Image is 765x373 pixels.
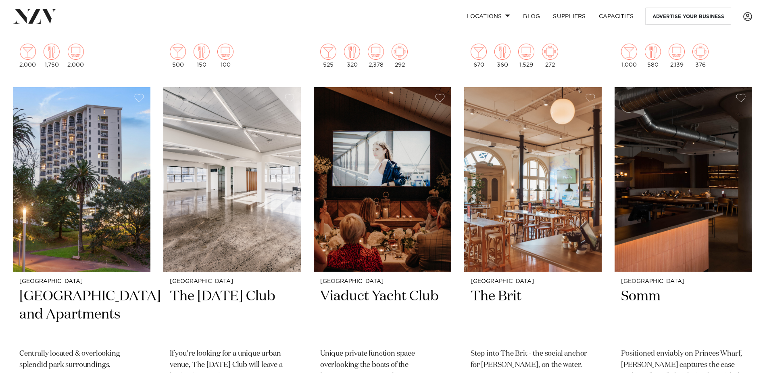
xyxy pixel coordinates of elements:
a: SUPPLIERS [546,8,592,25]
img: nzv-logo.png [13,9,57,23]
h2: The [DATE] Club [170,287,294,342]
small: [GEOGRAPHIC_DATA] [19,279,144,285]
div: 2,139 [669,44,685,68]
p: Centrally located & overlooking splendid park surroundings. [19,348,144,371]
small: [GEOGRAPHIC_DATA] [471,279,595,285]
img: cocktail.png [621,44,637,60]
div: 272 [542,44,558,68]
div: 360 [494,44,511,68]
img: meeting.png [392,44,408,60]
small: [GEOGRAPHIC_DATA] [621,279,746,285]
img: cocktail.png [170,44,186,60]
img: cocktail.png [20,44,36,60]
h2: Somm [621,287,746,342]
img: dining.png [344,44,360,60]
img: cocktail.png [320,44,336,60]
div: 376 [692,44,709,68]
a: Advertise your business [646,8,731,25]
div: 1,529 [518,44,534,68]
div: 1,750 [44,44,60,68]
h2: The Brit [471,287,595,342]
div: 150 [194,44,210,68]
h2: Viaduct Yacht Club [320,287,445,342]
img: dining.png [194,44,210,60]
div: 100 [217,44,233,68]
img: theatre.png [217,44,233,60]
img: dining.png [494,44,511,60]
img: meeting.png [542,44,558,60]
a: BLOG [517,8,546,25]
div: 292 [392,44,408,68]
img: theatre.png [518,44,534,60]
img: theatre.png [669,44,685,60]
div: 1,000 [621,44,637,68]
div: 2,378 [368,44,384,68]
div: 670 [471,44,487,68]
img: cocktail.png [471,44,487,60]
img: dining.png [645,44,661,60]
small: [GEOGRAPHIC_DATA] [170,279,294,285]
p: Step into The Brit - the social anchor for [PERSON_NAME], on the water. [471,348,595,371]
div: 500 [170,44,186,68]
div: 580 [645,44,661,68]
div: 2,000 [19,44,36,68]
img: theatre.png [68,44,84,60]
small: [GEOGRAPHIC_DATA] [320,279,445,285]
div: 525 [320,44,336,68]
img: dining.png [44,44,60,60]
a: Capacities [592,8,640,25]
div: 2,000 [67,44,84,68]
a: Locations [460,8,517,25]
img: theatre.png [368,44,384,60]
h2: [GEOGRAPHIC_DATA] and Apartments [19,287,144,342]
img: meeting.png [692,44,709,60]
div: 320 [344,44,360,68]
